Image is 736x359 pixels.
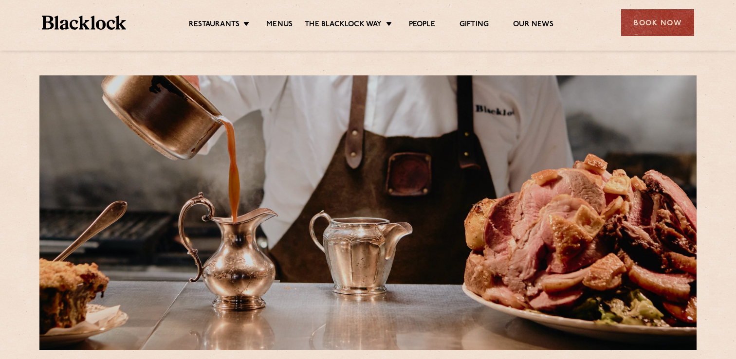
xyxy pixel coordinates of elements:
[42,16,126,30] img: BL_Textured_Logo-footer-cropped.svg
[305,20,382,31] a: The Blacklock Way
[409,20,435,31] a: People
[266,20,293,31] a: Menus
[460,20,489,31] a: Gifting
[513,20,553,31] a: Our News
[189,20,239,31] a: Restaurants
[621,9,694,36] div: Book Now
